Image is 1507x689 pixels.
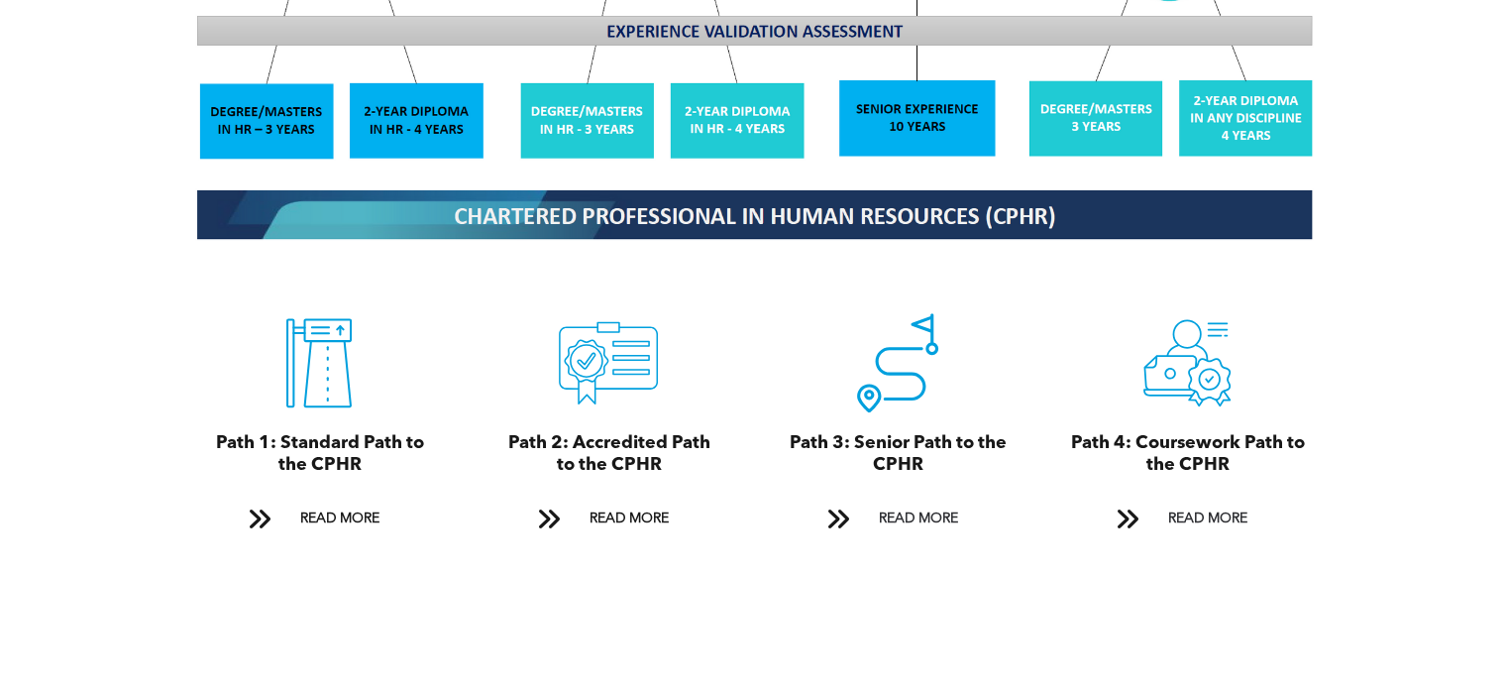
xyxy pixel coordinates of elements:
span: READ MORE [871,501,964,537]
span: READ MORE [1160,501,1253,537]
span: READ MORE [292,501,385,537]
a: READ MORE [812,501,983,537]
span: Path 3: Senior Path to the CPHR [790,434,1007,474]
a: READ MORE [1102,501,1272,537]
span: Path 4: Coursework Path to the CPHR [1070,434,1304,474]
a: READ MORE [523,501,694,537]
span: Path 1: Standard Path to the CPHR [215,434,423,474]
span: Path 2: Accredited Path to the CPHR [507,434,709,474]
a: READ MORE [234,501,404,537]
span: READ MORE [582,501,675,537]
